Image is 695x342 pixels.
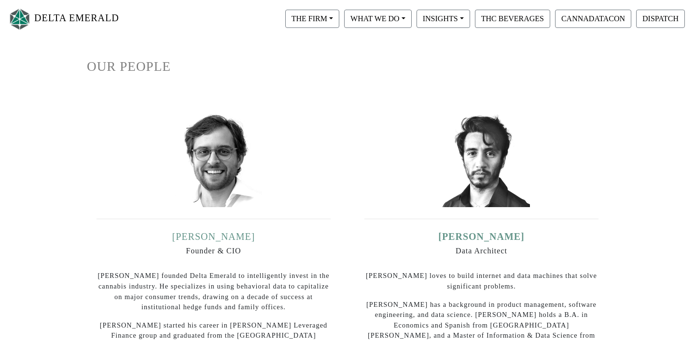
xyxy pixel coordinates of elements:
[555,10,631,28] button: CANNADATACON
[364,246,598,255] h6: Data Architect
[8,4,119,34] a: DELTA EMERALD
[433,111,530,207] img: david
[97,246,331,255] h6: Founder & CIO
[166,111,262,207] img: ian
[97,271,331,312] p: [PERSON_NAME] founded Delta Emerald to intelligently invest in the cannabis industry. He speciali...
[285,10,339,28] button: THE FIRM
[364,271,598,291] p: [PERSON_NAME] loves to build internet and data machines that solve significant problems.
[417,10,470,28] button: INSIGHTS
[438,231,525,242] a: [PERSON_NAME]
[634,14,687,22] a: DISPATCH
[8,6,32,32] img: Logo
[172,231,255,242] a: [PERSON_NAME]
[344,10,412,28] button: WHAT WE DO
[636,10,685,28] button: DISPATCH
[553,14,634,22] a: CANNADATACON
[87,59,608,75] h1: OUR PEOPLE
[475,10,550,28] button: THC BEVERAGES
[473,14,553,22] a: THC BEVERAGES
